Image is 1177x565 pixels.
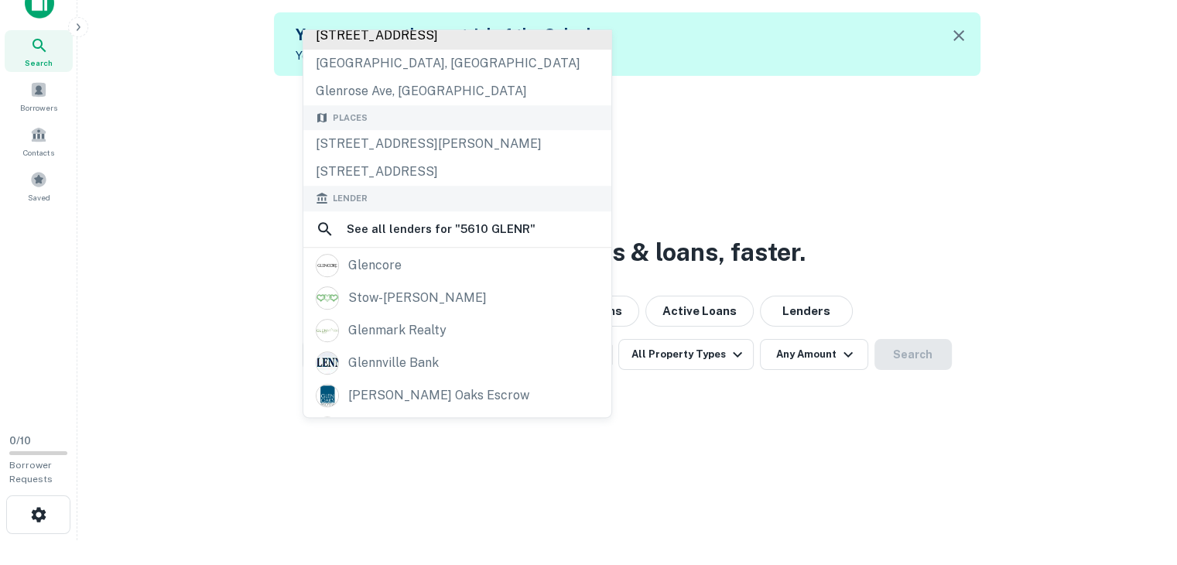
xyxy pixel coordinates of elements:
[333,192,368,205] span: Lender
[348,416,368,440] div: glc
[316,255,338,276] img: picture
[316,385,338,406] img: picture
[303,158,611,186] div: [STREET_ADDRESS]
[348,286,487,310] div: stow-[PERSON_NAME]
[303,22,611,50] div: [STREET_ADDRESS]
[23,146,54,159] span: Contacts
[348,319,447,342] div: glenmark realty
[618,339,753,370] button: All Property Types
[316,352,338,374] img: picture
[303,282,611,314] a: stow-[PERSON_NAME]
[25,56,53,69] span: Search
[5,165,73,207] a: Saved
[296,23,613,46] h5: You are currently on a trial of the .
[760,339,868,370] button: Any Amount
[316,417,338,439] img: picture
[20,101,57,114] span: Borrowers
[545,26,609,44] a: Soloplan
[316,287,338,309] img: picture
[303,249,611,282] a: glencore
[28,191,50,204] span: Saved
[303,77,611,105] div: glenrose ave, [GEOGRAPHIC_DATA]
[9,460,53,485] span: Borrower Requests
[333,111,368,125] span: Places
[303,412,611,444] a: glc
[450,234,806,271] h3: Search lenders & loans, faster.
[5,120,73,162] a: Contacts
[645,296,754,327] button: Active Loans
[303,379,611,412] a: [PERSON_NAME] oaks escrow
[5,75,73,117] a: Borrowers
[760,296,853,327] button: Lenders
[303,314,611,347] a: glenmark realty
[348,254,402,277] div: glencore
[296,46,613,65] p: Your trial ends [DATE]. to upgrade.
[5,30,73,72] a: Search
[303,347,611,379] a: glennville bank
[303,130,611,158] div: [STREET_ADDRESS][PERSON_NAME]
[316,320,338,341] img: picture
[348,351,439,375] div: glennville bank
[303,50,611,77] div: [GEOGRAPHIC_DATA], [GEOGRAPHIC_DATA]
[1100,441,1177,515] iframe: Chat Widget
[347,220,535,238] h6: See all lenders for " 5610 GLENR "
[348,384,529,407] div: [PERSON_NAME] oaks escrow
[9,435,31,447] span: 0 / 10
